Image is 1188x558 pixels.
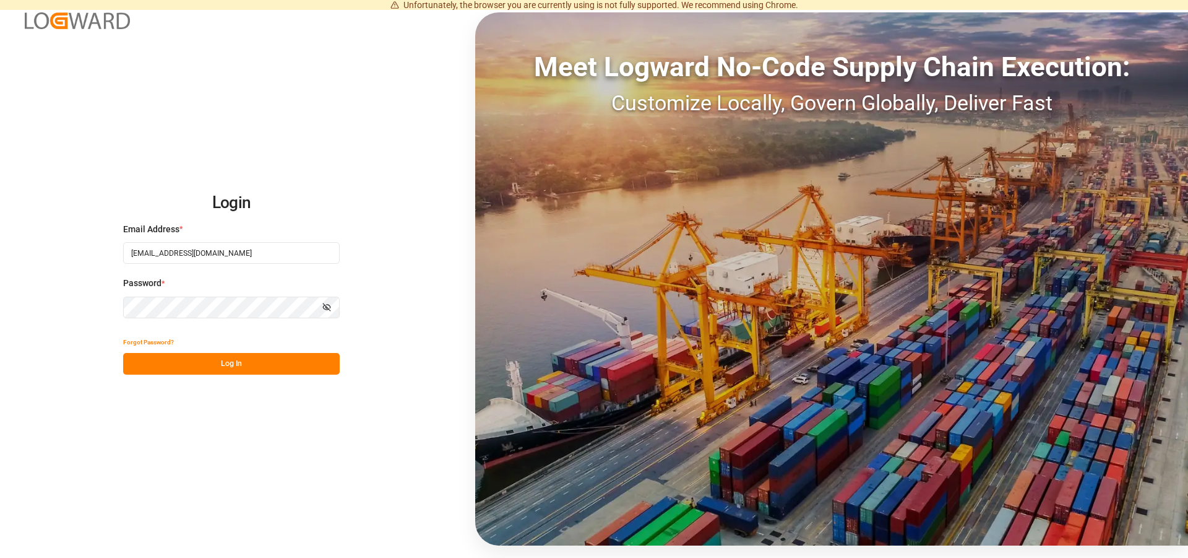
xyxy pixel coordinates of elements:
[123,183,340,223] h2: Login
[25,12,130,29] img: Logward_new_orange.png
[123,331,174,353] button: Forgot Password?
[123,277,161,290] span: Password
[123,242,340,264] input: Enter your email
[475,87,1188,119] div: Customize Locally, Govern Globally, Deliver Fast
[475,46,1188,87] div: Meet Logward No-Code Supply Chain Execution:
[123,353,340,375] button: Log In
[123,223,179,236] span: Email Address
